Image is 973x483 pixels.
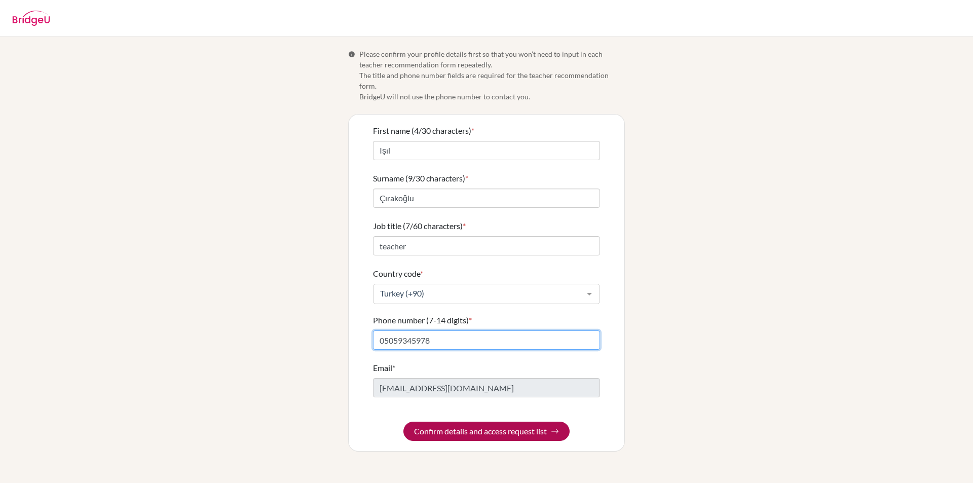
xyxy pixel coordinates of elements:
label: Surname (9/30 characters) [373,172,468,184]
img: Arrow right [551,427,559,435]
input: Enter your number [373,330,600,350]
input: Enter your job title [373,236,600,255]
img: BridgeU logo [12,11,50,26]
input: Enter your surname [373,189,600,208]
input: Enter your first name [373,141,600,160]
span: Please confirm your profile details first so that you won’t need to input in each teacher recomme... [359,49,625,102]
button: Confirm details and access request list [403,422,570,441]
label: Country code [373,268,423,280]
label: Job title (7/60 characters) [373,220,466,232]
span: Turkey (+90) [378,288,579,299]
span: Info [348,51,355,58]
label: Email* [373,362,395,374]
label: Phone number (7-14 digits) [373,314,472,326]
label: First name (4/30 characters) [373,125,474,137]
